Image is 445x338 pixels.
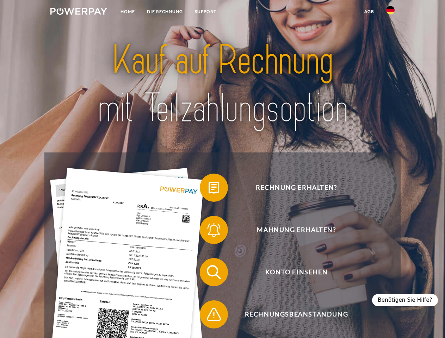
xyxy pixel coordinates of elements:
span: Rechnungsbeanstandung [210,300,383,328]
img: qb_search.svg [205,263,223,281]
a: agb [358,5,380,18]
button: Konto einsehen [200,258,383,286]
a: SUPPORT [189,5,222,18]
img: qb_warning.svg [205,306,223,323]
img: de [386,6,395,14]
span: Konto einsehen [210,258,383,286]
span: Mahnung erhalten? [210,216,383,244]
button: Mahnung erhalten? [200,216,383,244]
iframe: Messaging window [305,61,439,307]
img: qb_bell.svg [205,221,223,239]
img: title-powerpay_de.svg [67,34,378,135]
span: Rechnung erhalten? [210,174,383,202]
img: qb_bill.svg [205,179,223,196]
button: Rechnung erhalten? [200,174,383,202]
button: Rechnungsbeanstandung [200,300,383,328]
a: DIE RECHNUNG [141,5,189,18]
a: Home [115,5,141,18]
img: logo-powerpay-white.svg [50,8,107,15]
